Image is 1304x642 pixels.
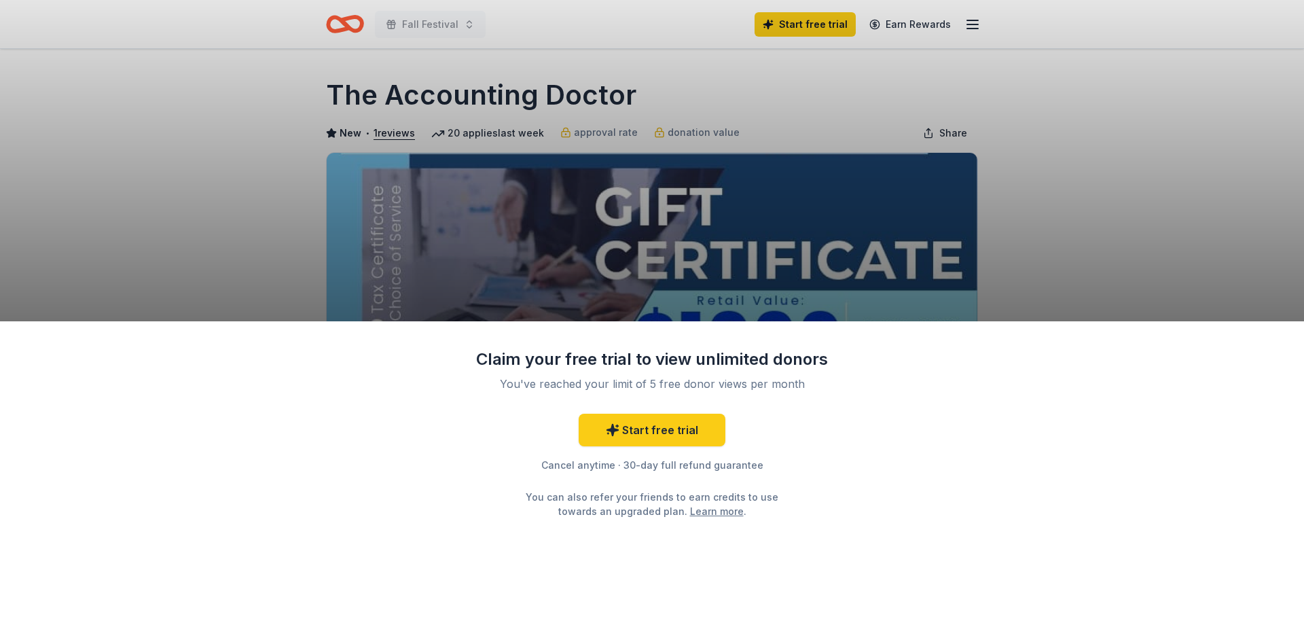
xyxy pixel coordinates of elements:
div: Cancel anytime · 30-day full refund guarantee [475,457,829,474]
div: You can also refer your friends to earn credits to use towards an upgraded plan. . [513,490,791,518]
div: You've reached your limit of 5 free donor views per month [492,376,812,392]
div: Claim your free trial to view unlimited donors [475,349,829,370]
a: Start free trial [579,414,725,446]
a: Learn more [690,504,744,518]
